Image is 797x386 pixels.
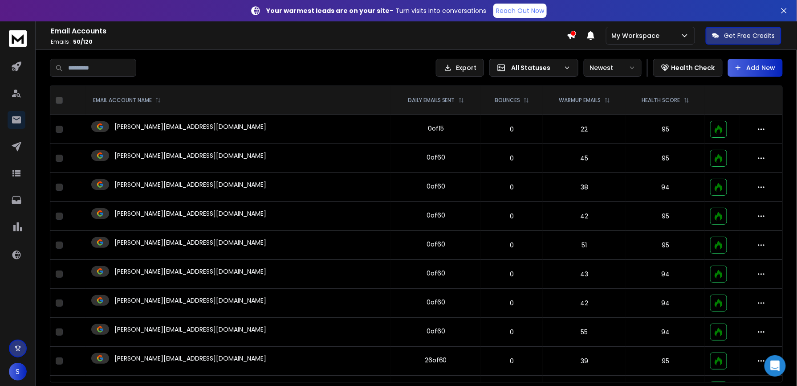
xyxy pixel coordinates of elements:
img: logo [9,30,27,47]
p: 0 [486,328,538,337]
div: 0 of 60 [427,269,445,278]
td: 38 [543,173,626,202]
p: Reach Out Now [496,6,544,15]
div: 26 of 60 [425,356,447,365]
button: Add New [728,59,783,77]
td: 95 [626,115,705,144]
p: Emails : [51,38,567,45]
p: 0 [486,357,538,365]
p: [PERSON_NAME][EMAIL_ADDRESS][DOMAIN_NAME] [114,296,266,305]
p: [PERSON_NAME][EMAIL_ADDRESS][DOMAIN_NAME] [114,122,266,131]
span: 50 / 120 [73,38,93,45]
p: – Turn visits into conversations [266,6,486,15]
button: Get Free Credits [706,27,781,45]
div: 0 of 60 [427,298,445,307]
p: [PERSON_NAME][EMAIL_ADDRESS][DOMAIN_NAME] [114,325,266,334]
button: Newest [584,59,642,77]
p: 0 [486,299,538,308]
strong: Your warmest leads are on your site [266,6,390,15]
p: BOUNCES [495,97,520,104]
a: Reach Out Now [493,4,547,18]
p: My Workspace [612,31,663,40]
button: Export [436,59,484,77]
div: 0 of 60 [427,211,445,220]
td: 51 [543,231,626,260]
td: 43 [543,260,626,289]
p: All Statuses [511,63,560,72]
td: 94 [626,318,705,347]
div: 0 of 60 [427,327,445,336]
td: 95 [626,144,705,173]
p: DAILY EMAILS SENT [408,97,455,104]
div: 0 of 60 [427,182,445,191]
div: EMAIL ACCOUNT NAME [93,97,161,104]
td: 42 [543,289,626,318]
td: 55 [543,318,626,347]
button: S [9,363,27,381]
td: 39 [543,347,626,376]
p: Health Check [671,63,715,72]
div: 0 of 60 [427,240,445,249]
p: HEALTH SCORE [642,97,680,104]
td: 42 [543,202,626,231]
p: [PERSON_NAME][EMAIL_ADDRESS][DOMAIN_NAME] [114,209,266,218]
p: 0 [486,154,538,163]
div: 0 of 60 [427,153,445,162]
p: [PERSON_NAME][EMAIL_ADDRESS][DOMAIN_NAME] [114,180,266,189]
td: 95 [626,202,705,231]
td: 94 [626,289,705,318]
td: 95 [626,231,705,260]
p: [PERSON_NAME][EMAIL_ADDRESS][DOMAIN_NAME] [114,238,266,247]
td: 22 [543,115,626,144]
p: 0 [486,125,538,134]
p: WARMUP EMAILS [559,97,601,104]
p: 0 [486,270,538,279]
p: 0 [486,241,538,250]
button: Health Check [653,59,723,77]
div: Open Intercom Messenger [764,355,786,377]
td: 95 [626,347,705,376]
p: 0 [486,212,538,221]
td: 94 [626,260,705,289]
p: Get Free Credits [724,31,775,40]
h1: Email Accounts [51,26,567,37]
td: 94 [626,173,705,202]
p: [PERSON_NAME][EMAIL_ADDRESS][DOMAIN_NAME] [114,267,266,276]
p: [PERSON_NAME][EMAIL_ADDRESS][DOMAIN_NAME] [114,354,266,363]
td: 45 [543,144,626,173]
div: 0 of 15 [428,124,444,133]
p: 0 [486,183,538,192]
p: [PERSON_NAME][EMAIL_ADDRESS][DOMAIN_NAME] [114,151,266,160]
